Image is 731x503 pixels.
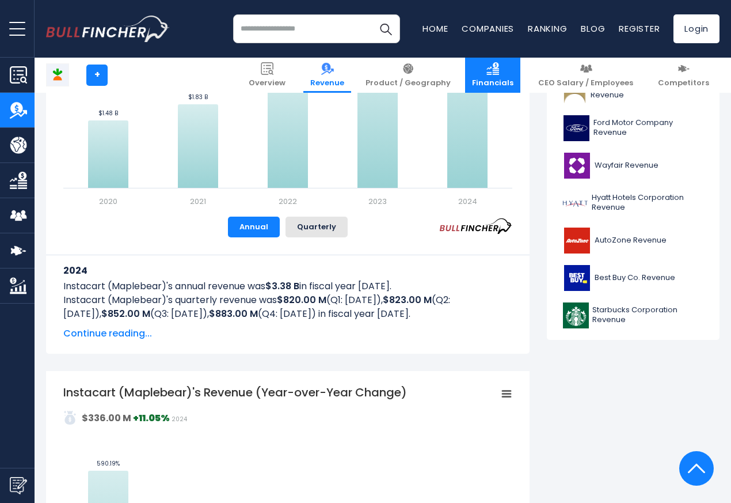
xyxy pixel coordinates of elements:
b: $820.00 M [277,293,326,307]
button: Annual [228,217,280,237]
b: $3.38 B [265,279,299,293]
span: CEO Salary / Employees [538,78,633,88]
text: 2023 [368,196,387,207]
span: 2024 [172,415,187,423]
img: SBUX logo [562,302,589,328]
img: CART logo [47,64,68,86]
a: + [86,65,108,86]
tspan: Instacart (Maplebear)'s Revenue (Year-over-Year Change) [63,384,407,400]
text: 590.19% [97,459,120,468]
text: $1.48 B [98,109,118,118]
h3: 2024 [63,263,512,278]
text: 2024 [458,196,477,207]
a: Starbucks Corporation Revenue [555,300,711,331]
a: Overview [242,58,292,93]
span: Continue reading... [63,327,512,341]
a: Blog [581,22,605,35]
strong: $336.00 M [82,411,131,425]
img: BBY logo [562,265,591,291]
text: 2020 [99,196,117,207]
strong: +11.05% [133,411,170,425]
button: Quarterly [285,217,348,237]
img: F logo [562,115,590,141]
span: Revenue [310,78,344,88]
a: Ranking [528,22,567,35]
p: Instacart (Maplebear)'s quarterly revenue was (Q1: [DATE]), (Q2: [DATE]), (Q3: [DATE]), (Q4: [DAT... [63,293,512,321]
img: addasd [63,411,77,425]
p: Instacart (Maplebear)'s annual revenue was in fiscal year [DATE]. [63,279,512,293]
a: Home [422,22,448,35]
button: Search [371,14,400,43]
img: W logo [562,153,591,179]
a: Ford Motor Company Revenue [555,112,711,144]
a: Wayfair Revenue [555,150,711,181]
a: Go to homepage [46,16,170,42]
a: Register [619,22,660,35]
a: Companies [462,22,514,35]
a: Login [673,14,719,43]
span: Financials [472,78,513,88]
a: Competitors [651,58,716,93]
a: Revenue [303,58,351,93]
a: Financials [465,58,520,93]
span: Overview [249,78,285,88]
b: $823.00 M [383,293,432,307]
img: H logo [562,190,588,216]
a: Best Buy Co. Revenue [555,262,711,294]
span: Product / Geography [365,78,451,88]
text: $1.83 B [188,93,208,101]
a: AutoZone Revenue [555,225,711,256]
text: 2022 [279,196,297,207]
img: bullfincher logo [46,16,170,42]
a: Product / Geography [359,58,458,93]
text: 2021 [190,196,206,207]
a: CEO Salary / Employees [531,58,640,93]
img: AZO logo [562,228,591,254]
span: Competitors [658,78,709,88]
b: $852.00 M [101,307,150,320]
a: Hyatt Hotels Corporation Revenue [555,187,711,219]
b: $883.00 M [209,307,258,320]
